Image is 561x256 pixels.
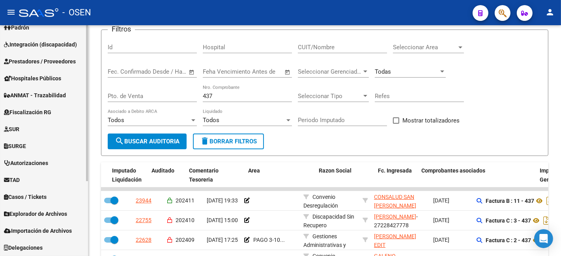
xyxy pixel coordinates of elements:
datatable-header-cell: Comprobantes asociados [418,162,537,188]
datatable-header-cell: Area [245,162,304,188]
span: SUR [4,125,19,134]
span: Area [248,167,260,174]
button: Buscar Auditoria [108,134,187,149]
span: 202410 [176,217,194,223]
div: - 27228427778 [374,212,427,229]
button: Open calendar [283,68,292,77]
div: - 27120860734 [374,232,427,249]
strong: Factura B : 11 - 437 [486,198,534,204]
div: 22628 [136,236,151,245]
span: Prestadores / Proveedores [4,57,76,66]
span: Comprobantes asociados [421,167,485,174]
mat-icon: person [545,7,555,17]
span: Explorador de Archivos [4,210,67,218]
span: Seleccionar Gerenciador [298,68,362,75]
span: Autorizaciones [4,159,48,167]
div: - 30710550545 [374,193,427,209]
span: Fc. Ingresada [378,167,412,174]
span: [DATE] 19:33 [207,197,238,204]
span: Todas [375,68,391,75]
span: Fiscalización RG [4,108,51,117]
mat-icon: delete [200,136,209,146]
span: Comentario Tesoreria [189,167,219,183]
h3: Filtros [108,24,135,35]
span: Delegaciones [4,243,43,252]
span: Buscar Auditoria [115,138,180,145]
span: Razon Social [319,167,352,174]
i: Descargar documento [541,214,552,227]
span: Casos / Tickets [4,193,47,201]
span: Integración (discapacidad) [4,40,77,49]
mat-icon: menu [6,7,16,17]
span: [PERSON_NAME] [374,213,416,220]
mat-icon: search [115,136,124,146]
span: Todos [203,117,219,124]
datatable-header-cell: Fc. Ingresada [375,162,418,188]
span: Todos [108,117,124,124]
div: 22755 [136,216,151,225]
datatable-header-cell: Comentario Tesoreria [186,162,245,188]
span: CONSALUD SAN [PERSON_NAME] SOCIEDAD ANONIMA [374,194,426,218]
span: [DATE] 15:00 [207,217,238,223]
datatable-header-cell: Auditado [148,162,186,188]
input: Fecha fin [147,68,185,75]
span: PAGO 3-10... [253,237,285,243]
span: SURGE [4,142,26,150]
span: Imputado Liquidación [112,167,142,183]
span: [PERSON_NAME] EDIT [374,233,416,249]
div: Open Intercom Messenger [534,229,553,248]
span: 202411 [176,197,194,204]
span: [DATE] [433,217,449,223]
span: [DATE] [433,237,449,243]
span: 202409 [176,237,194,243]
span: Mostrar totalizadores [402,116,460,125]
button: Borrar Filtros [193,134,264,149]
strong: Factura C : 3 - 437 [486,217,531,224]
input: Fecha inicio [108,68,140,75]
span: - OSEN [62,4,91,21]
span: Seleccionar Tipo [298,93,362,100]
button: Open calendar [187,68,196,77]
span: Convenio Desregulación [303,194,338,209]
strong: Factura C : 2 - 437 [486,237,531,243]
div: 23944 [136,196,151,205]
span: Borrar Filtros [200,138,257,145]
span: TAD [4,176,20,184]
span: Importación de Archivos [4,226,72,235]
span: Hospitales Públicos [4,74,61,83]
span: [DATE] [433,197,449,204]
datatable-header-cell: Imputado Liquidación [109,162,148,188]
span: Auditado [151,167,174,174]
datatable-header-cell: Razon Social [316,162,375,188]
span: Seleccionar Area [393,44,457,51]
span: ANMAT - Trazabilidad [4,91,66,100]
span: Discapacidad Sin Recupero [303,213,354,229]
i: Descargar documento [544,195,555,207]
span: Padrón [4,23,29,32]
span: [DATE] 17:25 [207,237,238,243]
